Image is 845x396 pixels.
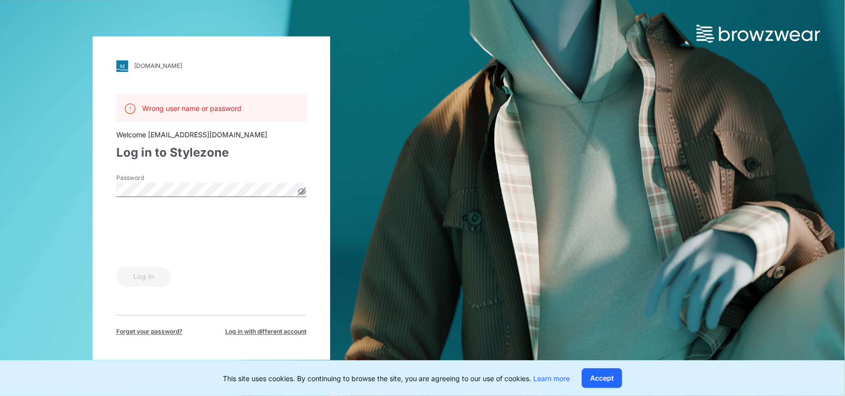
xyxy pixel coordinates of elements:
[116,173,186,182] label: Password
[134,62,182,70] div: [DOMAIN_NAME]
[116,144,306,162] div: Log in to Stylezone
[116,327,183,336] span: Forget your password?
[223,373,570,384] p: This site uses cookies. By continuing to browse the site, you are agreeing to our use of cookies.
[116,129,306,140] div: Welcome [EMAIL_ADDRESS][DOMAIN_NAME]
[696,25,820,43] img: browzwear-logo.73288ffb.svg
[533,374,570,383] a: Learn more
[124,103,136,114] img: svg+xml;base64,PHN2ZyB3aWR0aD0iMjQiIGhlaWdodD0iMjQiIHZpZXdCb3g9IjAgMCAyNCAyNCIgZmlsbD0ibm9uZSIgeG...
[116,60,128,72] img: svg+xml;base64,PHN2ZyB3aWR0aD0iMjgiIGhlaWdodD0iMjgiIHZpZXdCb3g9IjAgMCAyOCAyOCIgZmlsbD0ibm9uZSIgeG...
[116,60,306,72] a: [DOMAIN_NAME]
[142,103,242,113] p: Wrong user name or password
[116,212,267,251] iframe: reCAPTCHA
[582,368,622,388] button: Accept
[225,327,306,336] span: Log in with different account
